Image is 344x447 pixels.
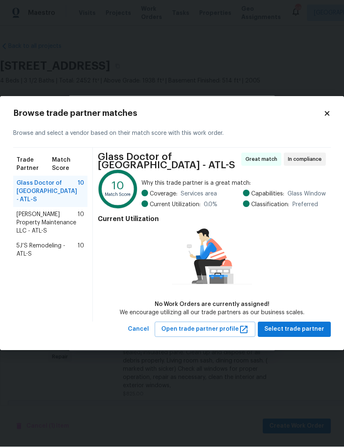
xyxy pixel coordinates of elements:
[16,156,52,173] span: Trade Partner
[98,153,239,169] span: Glass Doctor of [GEOGRAPHIC_DATA] - ATL-S
[125,322,152,337] button: Cancel
[13,120,331,148] div: Browse and select a vendor based on their match score with this work order.
[105,193,131,197] text: Match Score
[98,215,326,223] h4: Current Utilization
[150,190,177,198] span: Coverage:
[78,179,84,204] span: 10
[181,190,217,198] span: Services area
[52,156,84,173] span: Match Score
[16,179,78,204] span: Glass Doctor of [GEOGRAPHIC_DATA] - ATL-S
[16,242,78,259] span: 5J’S Remodeling - ATL-S
[78,242,84,259] span: 10
[245,155,280,164] span: Great match
[141,179,326,188] span: Why this trade partner is a great match:
[204,201,217,209] span: 0.0 %
[120,301,304,309] div: No Work Orders are currently assigned!
[112,181,124,192] text: 10
[288,155,325,164] span: In compliance
[264,325,324,335] span: Select trade partner
[287,190,326,198] span: Glass Window
[161,325,249,335] span: Open trade partner profile
[120,309,304,317] div: We encourage utilizing all our trade partners as our business scales.
[16,211,78,235] span: [PERSON_NAME] Property Maintenance LLC - ATL-S
[150,201,200,209] span: Current Utilization:
[78,211,84,235] span: 10
[258,322,331,337] button: Select trade partner
[292,201,318,209] span: Preferred
[251,201,289,209] span: Classification:
[13,110,323,118] h2: Browse trade partner matches
[155,322,255,337] button: Open trade partner profile
[251,190,284,198] span: Capabilities:
[128,325,149,335] span: Cancel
